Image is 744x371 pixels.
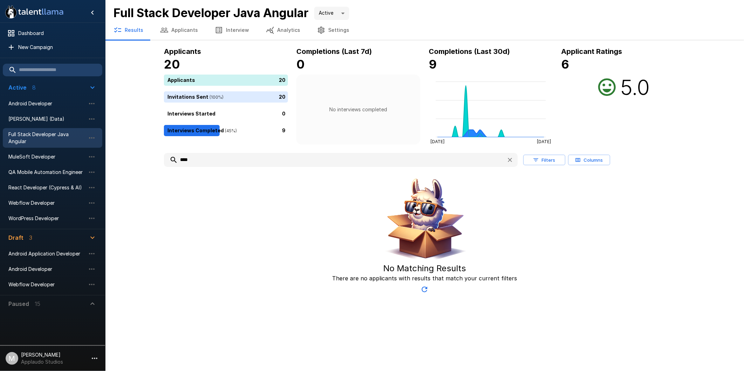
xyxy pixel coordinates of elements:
b: Applicants [164,47,201,56]
b: Completions (Last 30d) [429,47,510,56]
b: Applicant Ratings [561,47,622,56]
div: Active [314,7,349,20]
button: Interview [206,20,257,40]
p: No interviews completed [330,106,387,113]
b: Full Stack Developer Java Angular [113,6,309,20]
b: 0 [296,57,305,71]
button: Analytics [257,20,309,40]
b: Completions (Last 7d) [296,47,372,56]
img: Animated document [381,175,468,263]
p: 0 [282,110,285,117]
button: Applicants [152,20,206,40]
button: Settings [309,20,358,40]
p: There are no applicants with results that match your current filters [332,274,517,282]
b: 6 [561,57,569,71]
tspan: [DATE] [430,139,445,144]
button: Updated Today - 10:03 AM [418,282,432,296]
p: 20 [279,76,285,84]
p: 20 [279,93,285,100]
button: Filters [523,155,565,166]
h2: 5.0 [620,75,650,100]
h5: No Matching Results [383,263,466,274]
p: 9 [282,127,285,134]
tspan: [DATE] [537,139,551,144]
b: 20 [164,57,180,71]
b: 9 [429,57,437,71]
button: Results [105,20,152,40]
button: Columns [568,155,610,166]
